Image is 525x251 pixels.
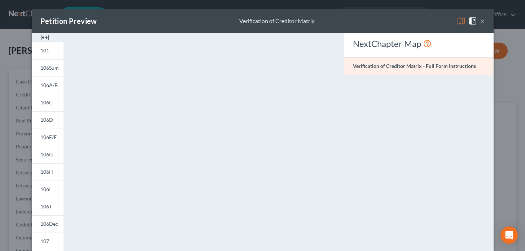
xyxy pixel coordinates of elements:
strong: Verification of Creditor Matrix - Full Form Instructions [353,63,476,69]
a: 106Sum [32,59,64,77]
a: 106C [32,94,64,111]
div: Petition Preview [40,16,97,26]
a: 101 [32,42,64,59]
span: 106Dec [40,221,58,227]
a: 107 [32,233,64,250]
img: expand-e0f6d898513216a626fdd78e52531dac95497ffd26381d4c15ee2fc46db09dca.svg [40,33,49,42]
a: 106I [32,181,64,198]
div: NextChapter Map [353,38,485,49]
a: 106J [32,198,64,215]
a: 106A/B [32,77,64,94]
span: 106C [40,99,53,105]
a: 106Dec [32,215,64,233]
span: 101 [40,47,49,53]
span: 106I [40,186,51,192]
span: 106Sum [40,65,59,71]
span: 106J [40,203,51,209]
span: 106G [40,151,53,157]
a: 106H [32,163,64,181]
span: 106A/B [40,82,58,88]
span: 106H [40,169,53,175]
div: Open Intercom Messenger [500,226,518,244]
a: 106D [32,111,64,129]
span: 106E/F [40,134,57,140]
span: 106D [40,117,53,123]
button: × [480,17,485,25]
div: Verification of Creditor Matrix [239,17,315,25]
a: 106G [32,146,64,163]
span: 107 [40,238,49,244]
img: map-eea8200ae884c6f1103ae1953ef3d486a96c86aabb227e865a55264e3737af1f.svg [457,17,465,25]
img: help-close-5ba153eb36485ed6c1ea00a893f15db1cb9b99d6cae46e1a8edb6c62d00a1a76.svg [468,17,477,25]
a: 106E/F [32,129,64,146]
